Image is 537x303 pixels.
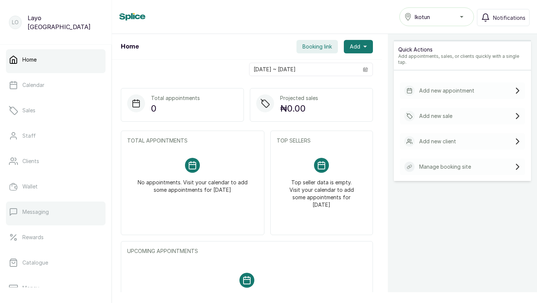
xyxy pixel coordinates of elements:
p: Clients [22,157,39,165]
svg: calendar [363,67,368,72]
a: Rewards [6,227,106,248]
p: TOTAL APPOINTMENTS [127,137,258,144]
p: LO [12,19,19,26]
span: Booking link [302,43,332,50]
p: Add appointments, sales, or clients quickly with a single tap. [398,53,527,65]
p: Catalogue [22,259,48,266]
p: Top seller data is empty. Visit your calendar to add some appointments for [DATE] [286,173,358,209]
p: Quick Actions [398,46,527,53]
p: Add new appointment [419,87,474,94]
p: Add new sale [419,112,452,120]
button: Notifications [477,9,530,26]
h1: Home [121,42,139,51]
a: Money [6,278,106,299]
a: Sales [6,100,106,121]
a: Messaging [6,202,106,222]
button: Add [344,40,373,53]
p: UPCOMING APPOINTMENTS [127,247,367,255]
p: TOP SELLERS [277,137,367,144]
a: Catalogue [6,252,106,273]
p: Layo [GEOGRAPHIC_DATA] [28,13,103,31]
p: Wallet [22,183,38,190]
p: Add new client [419,138,456,145]
p: Rewards [22,234,44,241]
p: No appointments. Visit your calendar to add some appointments for [DATE] [136,173,249,194]
input: Select date [249,63,358,76]
a: Calendar [6,75,106,96]
span: Add [350,43,360,50]
a: Staff [6,125,106,146]
p: Projected sales [280,94,318,102]
p: 0 [151,102,200,115]
p: ₦0.00 [280,102,318,115]
p: Total appointments [151,94,200,102]
span: Notifications [493,14,525,22]
p: Manage booking site [419,163,471,171]
button: Booking link [296,40,338,53]
span: Ikotun [415,13,430,21]
p: Money [22,284,39,292]
p: Calendar [22,81,44,89]
p: Home [22,56,37,63]
a: Clients [6,151,106,172]
button: Ikotun [399,7,474,26]
p: Sales [22,107,35,114]
p: No appointments. Visit your calendar to add some appointments for [DATE] [153,288,342,301]
p: Messaging [22,208,49,216]
a: Wallet [6,176,106,197]
a: Home [6,49,106,70]
p: Staff [22,132,36,140]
